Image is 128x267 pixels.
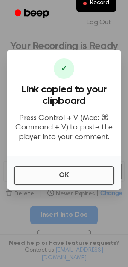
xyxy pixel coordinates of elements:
[14,166,114,185] button: OK
[54,58,74,79] div: ✔
[78,12,119,33] a: Log Out
[14,84,114,107] h3: Link copied to your clipboard
[14,114,114,143] p: Press Control + V (Mac: ⌘ Command + V) to paste the player into your comment.
[9,6,57,22] a: Beep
